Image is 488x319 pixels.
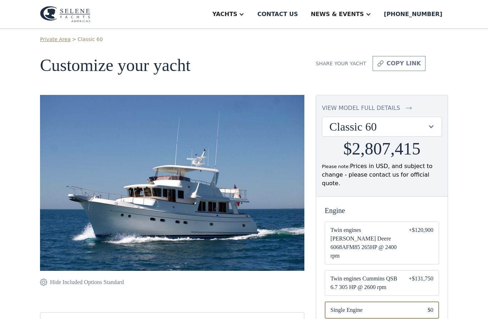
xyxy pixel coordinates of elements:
[50,278,124,287] div: Hide Included Options Standard
[72,36,76,44] div: >
[322,164,350,169] span: Please note:
[373,56,425,71] a: copy link
[406,104,412,113] img: icon
[330,306,416,315] span: Single Engine
[311,10,364,19] div: News & EVENTS
[40,278,47,287] img: icon
[78,36,103,44] a: Classic 60
[330,226,397,260] span: Twin engines [PERSON_NAME] Deere 6068AFM85 265HP @ 2400 rpm
[409,275,433,292] div: +$131,750
[40,36,70,44] a: Private Area
[325,206,439,216] div: Engine
[40,278,124,287] a: Hide Included Options Standard
[428,306,433,315] div: $0
[316,60,366,68] div: Share your yacht
[330,275,397,292] span: Twin engines Cummins QSB 6.7 305 HP @ 2600 rpm
[343,140,420,159] h2: $2,807,415
[387,60,421,68] div: copy link
[212,10,237,19] div: Yachts
[384,10,442,19] div: [PHONE_NUMBER]
[40,56,304,75] h1: Customize your yacht
[322,162,442,188] div: Prices in USD, and subject to change - please contact us for official quote.
[409,226,433,260] div: +$120,900
[322,117,442,137] div: Classic 60
[322,104,400,113] div: view model full details
[40,6,90,22] img: logo
[329,120,427,134] div: Classic 60
[377,60,384,68] img: icon
[322,104,442,113] a: view model full details
[257,10,298,19] div: Contact us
